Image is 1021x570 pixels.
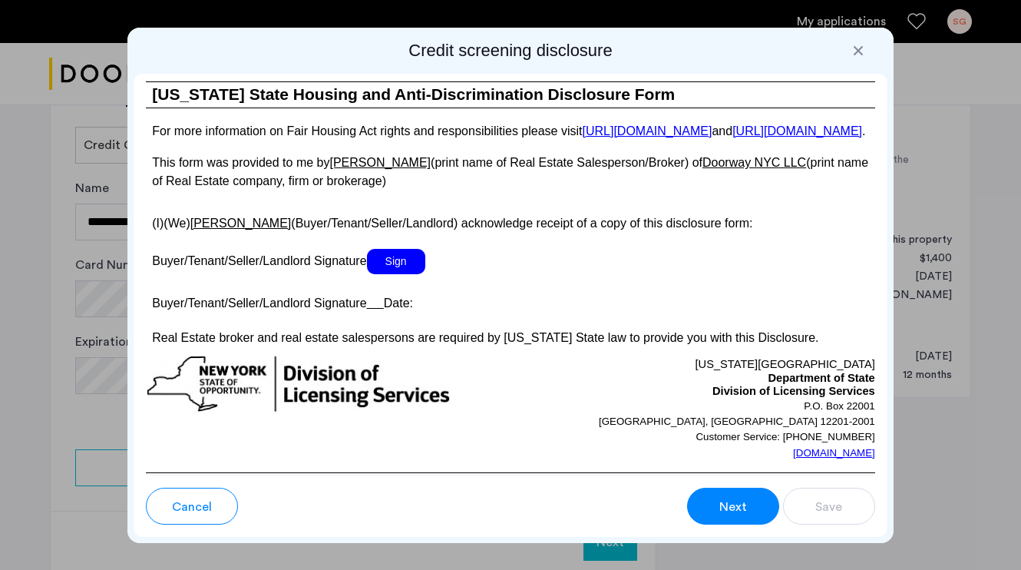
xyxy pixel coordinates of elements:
[146,82,875,108] h1: [US_STATE] State Housing and Anti-Discrimination Disclosure Form
[172,498,212,516] span: Cancel
[190,217,292,230] u: [PERSON_NAME]
[815,498,842,516] span: Save
[146,290,875,313] p: Buyer/Tenant/Seller/Landlord Signature Date:
[793,446,875,461] a: [DOMAIN_NAME]
[510,355,875,372] p: [US_STATE][GEOGRAPHIC_DATA]
[329,156,431,169] u: [PERSON_NAME]
[702,156,806,169] u: Doorway NYC LLC
[146,355,451,414] img: new-york-logo.png
[146,124,875,138] p: For more information on Fair Housing Act rights and responsibilities please visit and .
[134,40,887,61] h2: Credit screening disclosure
[583,124,712,138] a: [URL][DOMAIN_NAME]
[367,249,425,274] span: Sign
[146,154,875,191] p: This form was provided to me by (print name of Real Estate Salesperson/Broker) of (print name of ...
[687,488,779,525] button: button
[732,124,862,138] a: [URL][DOMAIN_NAME]
[783,488,875,525] button: button
[146,472,875,499] h3: [US_STATE] State Disclosure Form for Landlord and Tenant
[146,329,875,347] p: Real Estate broker and real estate salespersons are required by [US_STATE] State law to provide y...
[510,399,875,414] p: P.O. Box 22001
[510,414,875,429] p: [GEOGRAPHIC_DATA], [GEOGRAPHIC_DATA] 12201-2001
[510,385,875,399] p: Division of Licensing Services
[146,488,238,525] button: button
[146,207,875,232] p: (I)(We) (Buyer/Tenant/Seller/Landlord) acknowledge receipt of a copy of this disclosure form:
[510,372,875,386] p: Department of State
[719,498,747,516] span: Next
[152,254,366,267] span: Buyer/Tenant/Seller/Landlord Signature
[510,429,875,445] p: Customer Service: [PHONE_NUMBER]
